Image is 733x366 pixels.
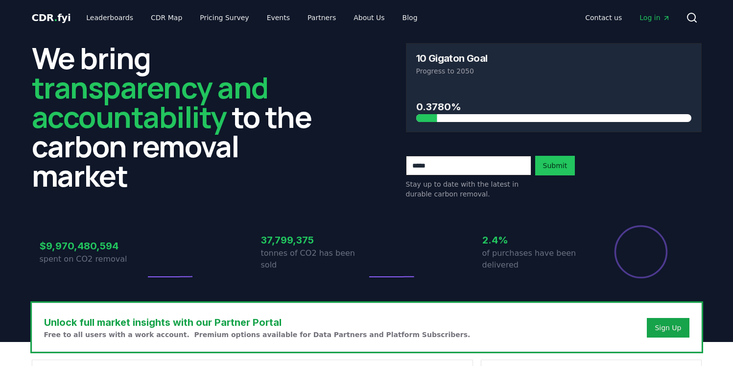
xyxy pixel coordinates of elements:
[395,9,426,26] a: Blog
[44,315,471,330] h3: Unlock full market insights with our Partner Portal
[416,99,691,114] h3: 0.3780%
[577,9,678,26] nav: Main
[78,9,141,26] a: Leaderboards
[40,253,145,265] p: spent on CO2 removal
[32,67,268,137] span: transparency and accountability
[647,318,689,338] button: Sign Up
[261,247,367,271] p: tonnes of CO2 has been sold
[406,179,531,199] p: Stay up to date with the latest in durable carbon removal.
[614,224,668,279] div: Percentage of sales delivered
[32,11,71,24] a: CDR.fyi
[416,66,691,76] p: Progress to 2050
[54,12,57,24] span: .
[632,9,678,26] a: Log in
[346,9,392,26] a: About Us
[261,233,367,247] h3: 37,799,375
[535,156,575,175] button: Submit
[577,9,630,26] a: Contact us
[32,43,328,190] h2: We bring to the carbon removal market
[639,13,670,23] span: Log in
[259,9,298,26] a: Events
[416,53,488,63] h3: 10 Gigaton Goal
[482,247,588,271] p: of purchases have been delivered
[78,9,425,26] nav: Main
[40,239,145,253] h3: $9,970,480,594
[143,9,190,26] a: CDR Map
[655,323,681,333] a: Sign Up
[300,9,344,26] a: Partners
[32,12,71,24] span: CDR fyi
[44,330,471,340] p: Free to all users with a work account. Premium options available for Data Partners and Platform S...
[192,9,257,26] a: Pricing Survey
[482,233,588,247] h3: 2.4%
